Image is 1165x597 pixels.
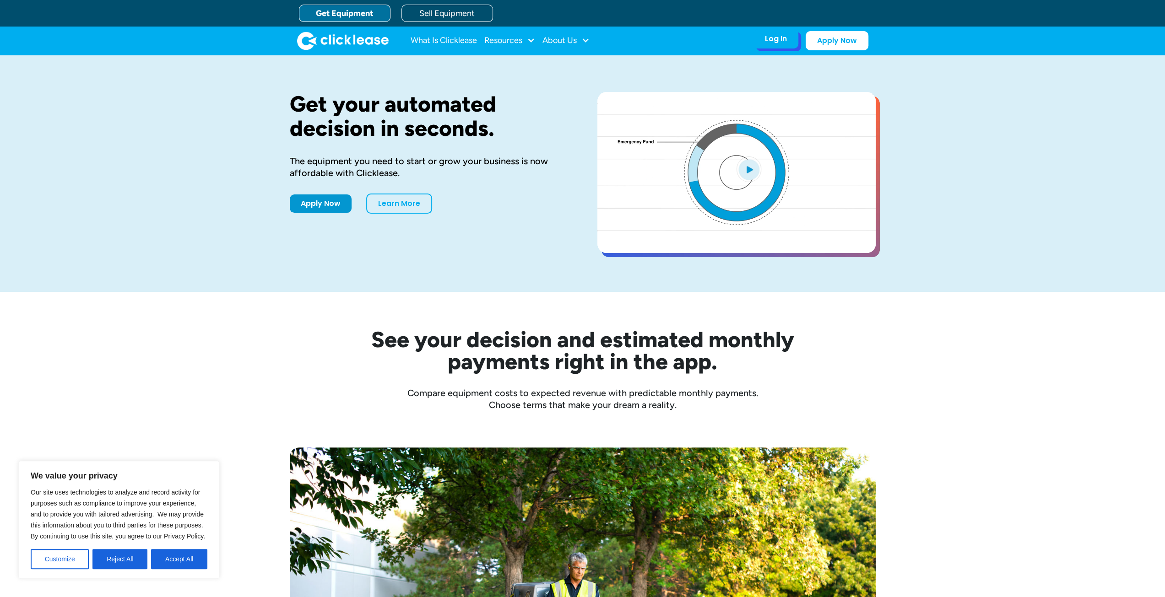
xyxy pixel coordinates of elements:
[290,92,568,140] h1: Get your automated decision in seconds.
[366,194,432,214] a: Learn More
[326,328,839,372] h2: See your decision and estimated monthly payments right in the app.
[297,32,389,50] a: home
[765,34,787,43] div: Log In
[411,32,477,50] a: What Is Clicklease
[31,489,205,540] span: Our site uses technologies to analyze and record activity for purposes such as compliance to impr...
[31,470,207,481] p: We value your privacy
[401,5,493,22] a: Sell Equipment
[151,549,207,569] button: Accept All
[542,32,590,50] div: About Us
[31,549,89,569] button: Customize
[290,387,876,411] div: Compare equipment costs to expected revenue with predictable monthly payments. Choose terms that ...
[484,32,535,50] div: Resources
[18,461,220,579] div: We value your privacy
[299,5,390,22] a: Get Equipment
[92,549,147,569] button: Reject All
[806,31,868,50] a: Apply Now
[297,32,389,50] img: Clicklease logo
[597,92,876,253] a: open lightbox
[737,156,761,182] img: Blue play button logo on a light blue circular background
[290,155,568,179] div: The equipment you need to start or grow your business is now affordable with Clicklease.
[290,194,352,213] a: Apply Now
